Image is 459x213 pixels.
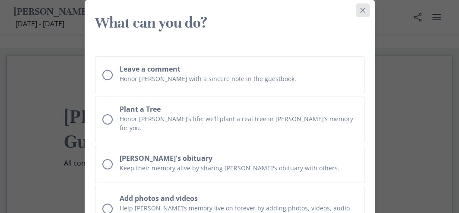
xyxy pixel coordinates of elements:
[120,153,357,163] h2: [PERSON_NAME]'s obituary
[120,193,357,204] h2: Add photos and videos
[120,74,357,83] p: Honor [PERSON_NAME] with a sincere note in the guestbook.
[95,14,364,32] h3: What can you do?
[102,114,113,125] div: Unchecked circle
[102,70,113,80] div: Unchecked circle
[120,114,357,132] p: Honor [PERSON_NAME]’s life: we’ll plant a real tree in [PERSON_NAME]’s memory for you.
[95,146,364,182] button: [PERSON_NAME]'s obituaryKeep their memory alive by sharing [PERSON_NAME]'s obituary with others.
[95,56,364,93] button: Leave a commentHonor [PERSON_NAME] with a sincere note in the guestbook.
[102,159,113,169] div: Unchecked circle
[95,97,364,142] button: Plant a TreeHonor [PERSON_NAME]’s life: we’ll plant a real tree in [PERSON_NAME]’s memory for you.
[356,3,370,17] button: Close
[120,64,357,74] h2: Leave a comment
[120,163,357,172] p: Keep their memory alive by sharing [PERSON_NAME]'s obituary with others.
[120,104,357,114] h2: Plant a Tree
